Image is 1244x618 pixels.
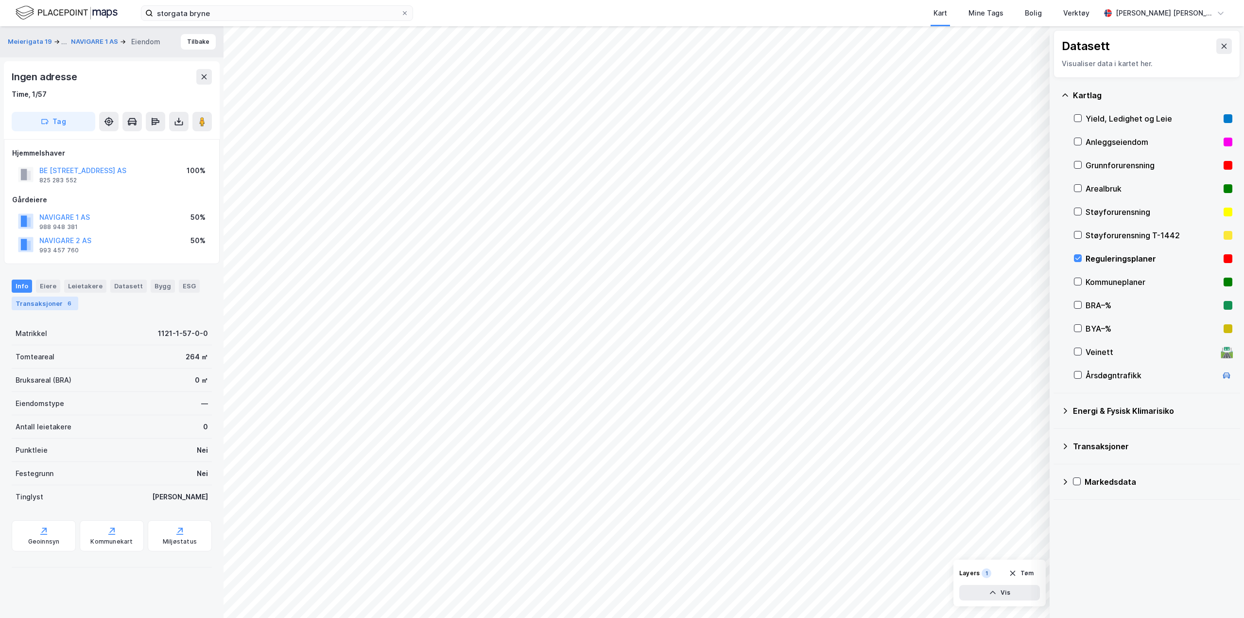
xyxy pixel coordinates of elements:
div: 🛣️ [1220,346,1233,358]
div: Antall leietakere [16,421,71,433]
div: Reguleringsplaner [1086,253,1220,265]
div: Nei [197,468,208,479]
div: 264 ㎡ [186,351,208,363]
div: 1 [982,568,991,578]
div: Kart [933,7,947,19]
div: 50% [190,212,206,223]
button: NAVIGARE 1 AS [71,37,120,47]
div: [PERSON_NAME] [152,491,208,503]
div: Punktleie [16,444,48,456]
div: BYA–% [1086,323,1220,335]
div: Gårdeiere [12,194,211,206]
div: Transaksjoner [12,297,78,310]
div: Årsdøgntrafikk [1086,370,1217,381]
div: Ingen adresse [12,69,79,85]
div: Tomteareal [16,351,54,363]
div: 1121-1-57-0-0 [158,328,208,339]
div: Datasett [110,280,147,292]
div: ... [61,36,67,48]
iframe: Chat Widget [1195,571,1244,618]
div: Mine Tags [968,7,1003,19]
div: [PERSON_NAME] [PERSON_NAME] [1116,7,1213,19]
div: Miljøstatus [163,538,197,546]
button: Tøm [1002,565,1040,581]
div: Yield, Ledighet og Leie [1086,113,1220,124]
div: ESG [179,280,200,292]
img: logo.f888ab2527a4732fd821a326f86c7f29.svg [16,4,118,21]
div: Nei [197,444,208,456]
div: Datasett [1062,38,1110,54]
div: Transaksjoner [1073,441,1232,452]
div: Festegrunn [16,468,53,479]
div: 825 283 552 [39,177,77,184]
div: 0 [203,421,208,433]
div: Visualiser data i kartet her. [1062,58,1232,70]
div: Anleggseiendom [1086,136,1220,148]
div: Grunnforurensning [1086,159,1220,171]
div: Støyforurensning T-1442 [1086,230,1220,241]
div: Kontrollprogram for chat [1195,571,1244,618]
button: Tilbake [181,34,216,50]
div: Verktøy [1063,7,1089,19]
div: Støyforurensning [1086,206,1220,218]
div: Energi & Fysisk Klimarisiko [1073,405,1232,417]
div: 988 948 381 [39,223,78,231]
div: Tinglyst [16,491,43,503]
div: Kartlag [1073,89,1232,101]
div: Arealbruk [1086,183,1220,194]
div: Hjemmelshaver [12,147,211,159]
div: Kommunekart [90,538,133,546]
div: Info [12,280,32,292]
div: Eiere [36,280,60,292]
div: Leietakere [64,280,106,292]
button: Tag [12,112,95,131]
div: Bruksareal (BRA) [16,374,71,386]
div: Kommuneplaner [1086,276,1220,288]
button: Vis [959,585,1040,600]
div: — [201,398,208,409]
input: Søk på adresse, matrikkel, gårdeiere, leietakere eller personer [153,6,401,20]
div: 0 ㎡ [195,374,208,386]
div: Geoinnsyn [28,538,60,546]
div: 6 [65,299,74,308]
div: Bygg [151,280,175,292]
div: 100% [187,165,206,177]
button: Meierigata 19 [8,36,54,48]
div: Layers [959,569,980,577]
div: Bolig [1025,7,1042,19]
div: 50% [190,235,206,247]
div: Eiendom [131,36,160,48]
div: Markedsdata [1085,476,1232,488]
div: Eiendomstype [16,398,64,409]
div: Matrikkel [16,328,47,339]
div: Time, 1/57 [12,88,47,100]
div: Veinett [1086,346,1217,358]
div: 993 457 760 [39,247,79,254]
div: BRA–% [1086,300,1220,311]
